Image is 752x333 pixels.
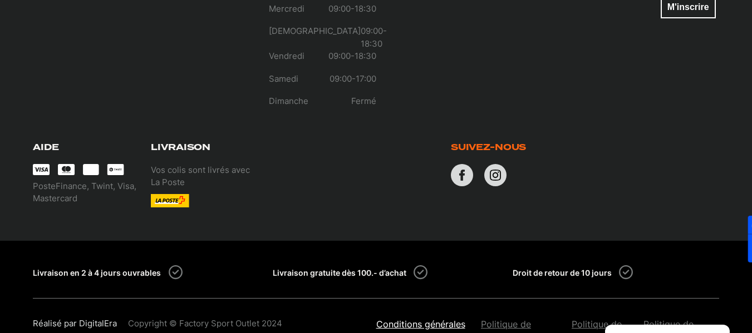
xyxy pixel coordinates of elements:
[128,317,282,330] p: Copyright © Factory Sport Outlet 2024
[269,73,298,85] p: Samedi
[33,180,140,205] p: PosteFinance, Twint, Visa, Mastercard
[151,164,258,189] p: Vos colis sont livrés avec La Poste
[33,142,58,153] h3: Aide
[33,267,161,279] p: Livraison en 2 à 4 jours ouvrables
[273,267,406,279] p: Livraison gratuite dès 100.- d’achat
[151,142,210,153] h3: Livraison
[33,317,117,330] a: Réalisé par DigitalEra
[451,142,526,153] h3: Suivez-nous
[269,95,308,107] p: Dimanche
[328,50,376,62] p: 09:00-18:30
[269,25,361,37] p: [DEMOGRAPHIC_DATA]
[328,3,376,15] p: 09:00-18:30
[351,95,376,107] p: Fermé
[269,50,304,62] p: Vendredi
[269,3,304,15] p: Mercredi
[361,25,387,50] p: 09:00-18:30
[513,267,612,279] p: Droit de retour de 10 jours
[330,73,376,85] p: 09:00-17:00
